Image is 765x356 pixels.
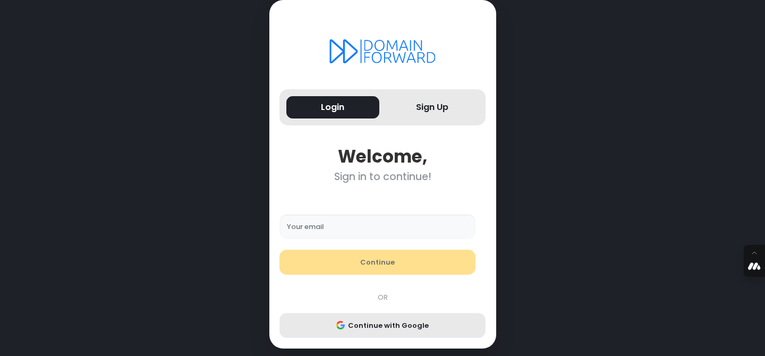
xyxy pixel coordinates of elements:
[279,313,486,338] button: Continue with Google
[279,146,486,167] div: Welcome,
[279,171,486,183] div: Sign in to continue!
[386,96,479,119] button: Sign Up
[286,96,379,119] button: Login
[274,292,491,303] div: OR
